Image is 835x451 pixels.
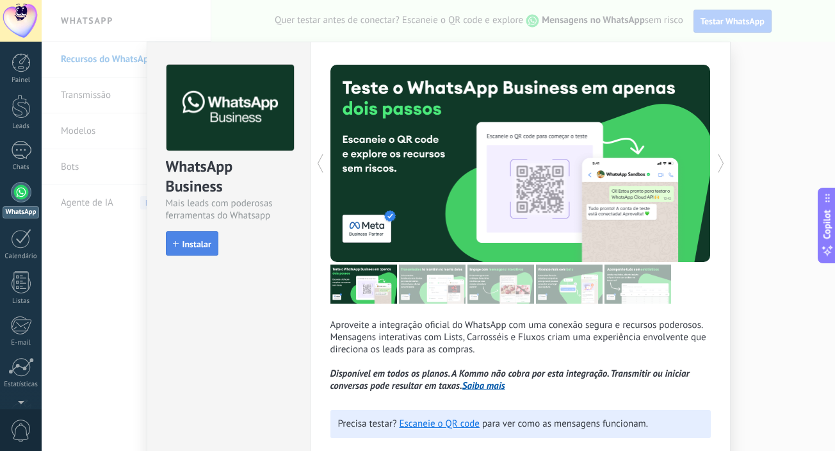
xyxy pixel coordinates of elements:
[400,418,480,430] a: Escaneie o QR code
[3,76,40,85] div: Painel
[166,197,292,222] div: Mais leads com poderosas ferramentas do Whatsapp
[604,265,671,304] img: tour_image_46dcd16e2670e67c1b8e928eefbdcce9.png
[3,381,40,389] div: Estatísticas
[330,319,711,392] p: Aproveite a integração oficial do WhatsApp com uma conexão segura e recursos poderosos. Mensagens...
[3,163,40,172] div: Chats
[3,339,40,347] div: E-mail
[3,252,40,261] div: Calendário
[182,240,211,249] span: Instalar
[166,65,294,151] img: logo_main.png
[166,156,292,197] div: WhatsApp Business
[330,368,690,392] i: Disponível em todos os planos. A Kommo não cobra por esta integração. Transmitir ou iniciar conve...
[399,265,466,304] img: tour_image_6cf6297515b104f916d063e49aae351c.png
[338,418,397,430] span: Precisa testar?
[462,380,505,392] a: Saiba mais
[3,297,40,306] div: Listas
[3,206,39,218] div: WhatsApp
[166,231,218,256] button: Instalar
[3,122,40,131] div: Leads
[467,265,534,304] img: tour_image_87c31d5c6b42496d4b4f28fbf9d49d2b.png
[482,418,648,430] span: para ver como as mensagens funcionam.
[821,210,834,240] span: Copilot
[330,265,397,304] img: tour_image_af96a8ccf0f3a66e7f08a429c7d28073.png
[536,265,603,304] img: tour_image_58a1c38c4dee0ce492f4b60cdcddf18a.png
